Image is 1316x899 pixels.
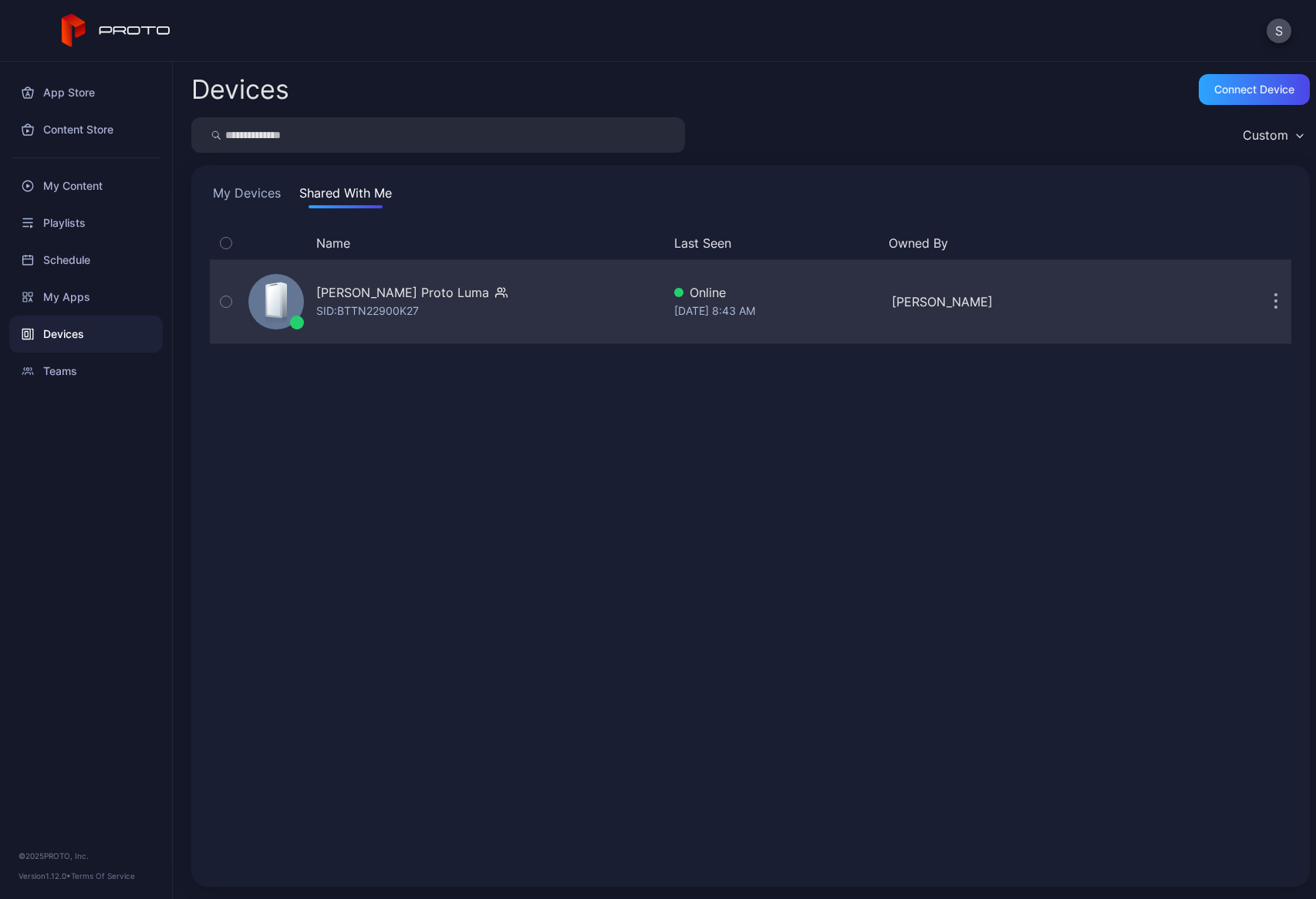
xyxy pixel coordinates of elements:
[9,74,163,111] a: App Store
[674,302,879,320] div: [DATE] 8:43 AM
[1199,74,1310,105] button: Connect device
[674,283,879,302] div: Online
[191,76,289,103] h2: Devices
[1260,234,1291,252] div: Options
[674,234,876,252] button: Last Seen
[9,242,163,279] a: Schedule
[9,111,163,148] a: Content Store
[1235,117,1310,153] button: Custom
[316,283,489,302] div: [PERSON_NAME] Proto Luma
[9,204,163,242] a: Playlists
[1103,234,1242,252] div: Update Device
[889,234,1091,252] button: Owned By
[9,279,163,316] a: My Apps
[9,316,163,353] a: Devices
[19,850,154,862] div: © 2025 PROTO, Inc.
[1214,83,1294,96] div: Connect device
[19,871,71,880] span: Version 1.12.0 •
[1243,127,1288,143] div: Custom
[210,184,284,208] button: My Devices
[1267,19,1291,43] button: S
[892,292,1097,311] div: [PERSON_NAME]
[296,184,395,208] button: Shared With Me
[9,353,163,390] a: Teams
[71,871,135,880] a: Terms Of Service
[9,167,163,204] a: My Content
[316,302,419,320] div: SID: BTTN22900K27
[316,234,350,252] button: Name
